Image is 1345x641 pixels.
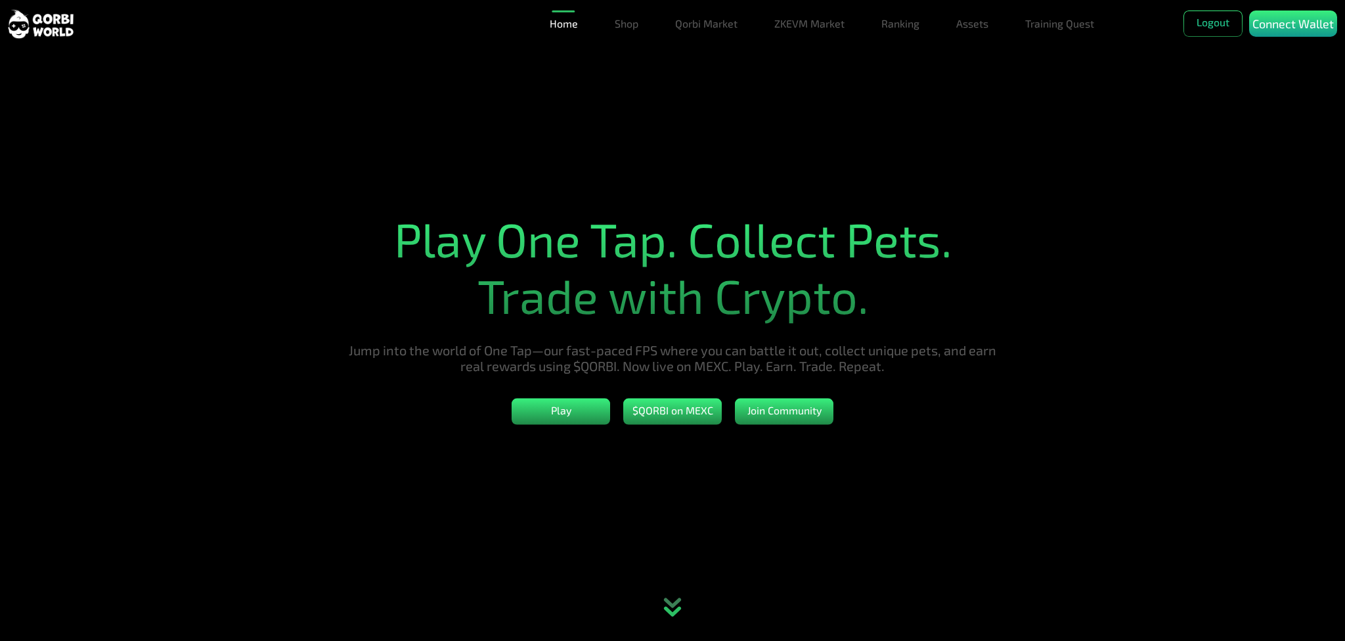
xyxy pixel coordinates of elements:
[670,11,743,37] a: Qorbi Market
[951,11,994,37] a: Assets
[735,398,833,424] button: Join Community
[644,582,701,641] div: animation
[1252,15,1334,33] p: Connect Wallet
[1183,11,1243,37] button: Logout
[609,11,644,37] a: Shop
[512,398,610,424] button: Play
[344,210,1001,324] h1: Play One Tap. Collect Pets. Trade with Crypto.
[8,9,74,39] img: sticky brand-logo
[544,11,583,37] a: Home
[876,11,925,37] a: Ranking
[623,398,722,424] button: $QORBI on MEXC
[1020,11,1099,37] a: Training Quest
[344,342,1001,373] h5: Jump into the world of One Tap—our fast-paced FPS where you can battle it out, collect unique pet...
[769,11,850,37] a: ZKEVM Market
